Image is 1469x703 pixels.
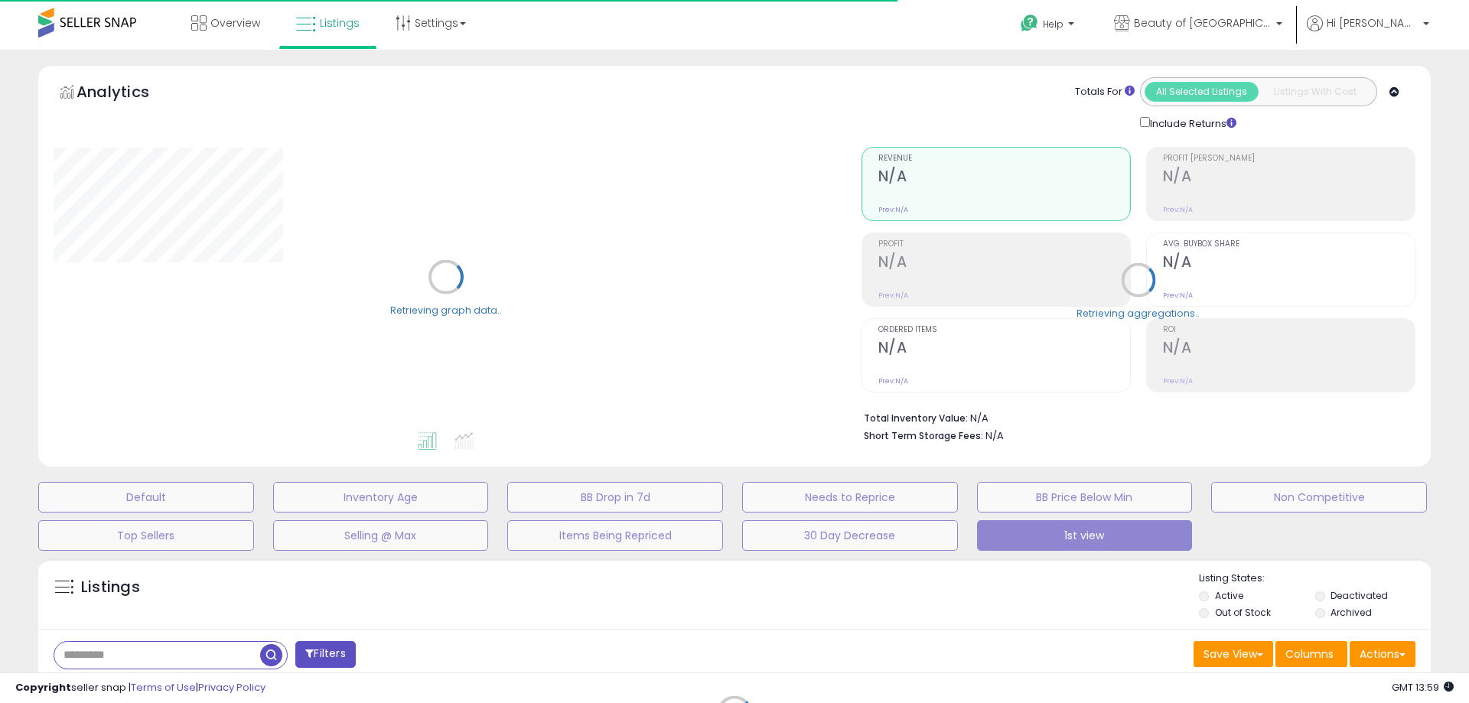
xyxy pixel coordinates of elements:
[273,482,489,513] button: Inventory Age
[1129,114,1255,132] div: Include Returns
[38,520,254,551] button: Top Sellers
[15,681,265,695] div: seller snap | |
[15,680,71,695] strong: Copyright
[273,520,489,551] button: Selling @ Max
[38,482,254,513] button: Default
[507,482,723,513] button: BB Drop in 7d
[977,482,1193,513] button: BB Price Below Min
[1307,15,1429,50] a: Hi [PERSON_NAME]
[1327,15,1419,31] span: Hi [PERSON_NAME]
[1145,82,1259,102] button: All Selected Listings
[77,81,179,106] h5: Analytics
[507,520,723,551] button: Items Being Repriced
[1008,2,1090,50] a: Help
[977,520,1193,551] button: 1st view
[1077,306,1200,320] div: Retrieving aggregations..
[1043,18,1063,31] span: Help
[320,15,360,31] span: Listings
[742,482,958,513] button: Needs to Reprice
[1020,14,1039,33] i: Get Help
[742,520,958,551] button: 30 Day Decrease
[1134,15,1272,31] span: Beauty of [GEOGRAPHIC_DATA]
[1075,85,1135,99] div: Totals For
[390,303,502,317] div: Retrieving graph data..
[1211,482,1427,513] button: Non Competitive
[1258,82,1372,102] button: Listings With Cost
[210,15,260,31] span: Overview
